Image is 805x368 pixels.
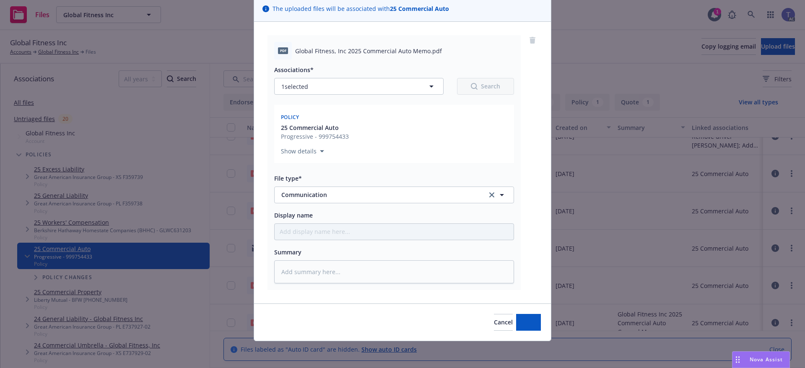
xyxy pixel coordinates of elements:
span: Progressive - 999754433 [281,132,349,141]
span: File type* [274,174,302,182]
a: remove [527,35,538,45]
a: clear selection [487,190,497,200]
span: Associations* [274,66,314,74]
span: Add files [516,318,541,326]
button: Show details [278,146,327,156]
span: Global Fitness, Inc 2025 Commercial Auto Memo.pdf [295,47,442,55]
span: The uploaded files will be associated with [273,4,449,13]
span: Nova Assist [750,356,783,363]
button: Add files [516,314,541,331]
div: Drag to move [732,352,743,368]
input: Add display name here... [275,224,514,240]
button: Nova Assist [732,351,790,368]
span: 1 selected [281,82,308,91]
span: Policy [281,114,299,121]
button: 25 Commercial Auto [281,123,349,132]
strong: 25 Commercial Auto [390,5,449,13]
span: Summary [274,248,301,256]
button: Cancel [494,314,513,331]
button: Communicationclear selection [274,187,514,203]
span: pdf [278,47,288,54]
span: Communication [281,190,475,199]
span: Display name [274,211,313,219]
span: Cancel [494,318,513,326]
span: 25 Commercial Auto [281,123,339,132]
button: 1selected [274,78,444,95]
